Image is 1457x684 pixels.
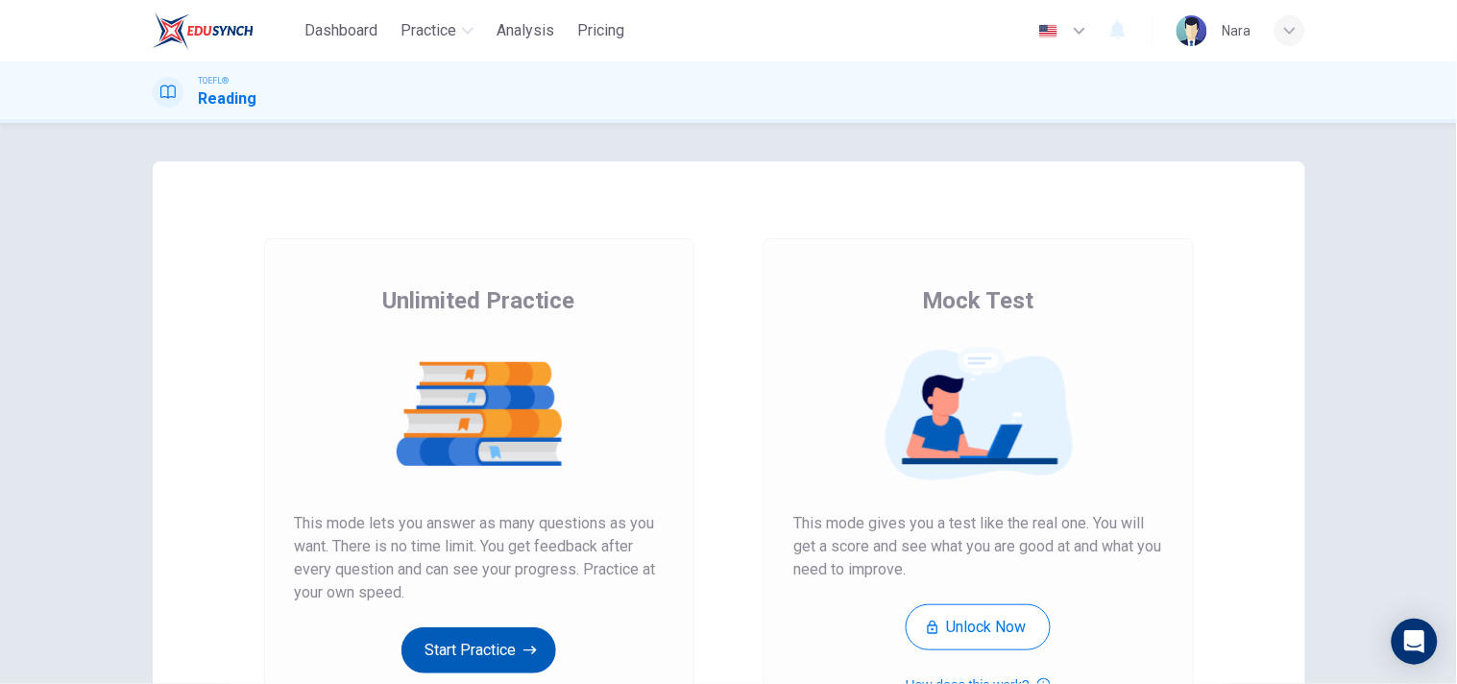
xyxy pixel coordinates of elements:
[297,13,385,48] button: Dashboard
[489,13,562,48] button: Analysis
[1392,619,1438,665] div: Open Intercom Messenger
[922,285,1034,316] span: Mock Test
[577,19,624,42] span: Pricing
[401,627,556,673] button: Start Practice
[199,74,230,87] span: TOEFL®
[153,12,254,50] img: EduSynch logo
[393,13,481,48] button: Practice
[304,19,377,42] span: Dashboard
[1177,15,1207,46] img: Profile picture
[1223,19,1251,42] div: ์Nara
[497,19,554,42] span: Analysis
[383,285,575,316] span: Unlimited Practice
[295,512,664,604] span: This mode lets you answer as many questions as you want. There is no time limit. You get feedback...
[199,87,257,110] h1: Reading
[906,604,1051,650] button: Unlock Now
[401,19,456,42] span: Practice
[153,12,298,50] a: EduSynch logo
[794,512,1163,581] span: This mode gives you a test like the real one. You will get a score and see what you are good at a...
[570,13,632,48] button: Pricing
[1036,24,1060,38] img: en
